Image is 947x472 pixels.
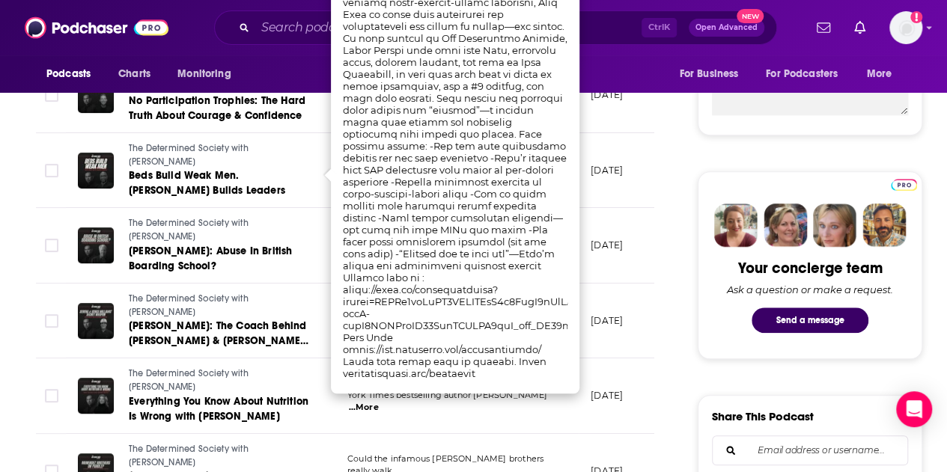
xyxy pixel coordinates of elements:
[46,64,91,85] span: Podcasts
[669,60,757,88] button: open menu
[712,409,814,423] h3: Share This Podcast
[591,88,623,101] p: [DATE]
[689,19,764,37] button: Open AdvancedNew
[766,64,838,85] span: For Podcasters
[129,142,308,168] a: The Determined Society with [PERSON_NAME]
[725,436,895,465] input: Email address or username...
[129,292,308,319] a: The Determined Society with [PERSON_NAME]
[129,367,308,393] a: The Determined Society with [PERSON_NAME]
[109,60,159,88] a: Charts
[347,390,547,400] span: York Times bestselling author [PERSON_NAME]
[167,60,250,88] button: open menu
[129,368,249,392] span: The Determined Society with [PERSON_NAME]
[129,218,249,242] span: The Determined Society with [PERSON_NAME]
[848,15,871,40] a: Show notifications dropdown
[862,203,906,247] img: Jon Profile
[714,203,758,247] img: Sydney Profile
[45,164,58,177] span: Toggle select row
[25,13,168,42] img: Podchaser - Follow, Share and Rate Podcasts
[129,168,308,198] a: Beds Build Weak Men. [PERSON_NAME] Builds Leaders
[856,60,911,88] button: open menu
[889,11,922,44] img: User Profile
[214,10,777,45] div: Search podcasts, credits, & more...
[591,389,623,402] p: [DATE]
[910,11,922,23] svg: Add a profile image
[129,319,308,362] span: [PERSON_NAME]: The Coach Behind [PERSON_NAME] & [PERSON_NAME] Success
[813,203,856,247] img: Jules Profile
[764,203,807,247] img: Barbara Profile
[45,88,58,102] span: Toggle select row
[255,16,642,40] input: Search podcasts, credits, & more...
[129,169,285,197] span: Beds Build Weak Men. [PERSON_NAME] Builds Leaders
[129,293,249,317] span: The Determined Society with [PERSON_NAME]
[679,64,738,85] span: For Business
[737,9,764,23] span: New
[756,60,859,88] button: open menu
[129,395,308,423] span: Everything You Know About Nutrition Is Wrong with [PERSON_NAME]
[752,307,868,333] button: Send a message
[738,259,883,278] div: Your concierge team
[896,391,932,427] div: Open Intercom Messenger
[118,64,150,85] span: Charts
[712,435,908,465] div: Search followers
[591,164,623,177] p: [DATE]
[695,24,758,31] span: Open Advanced
[891,177,917,191] a: Pro website
[45,239,58,252] span: Toggle select row
[889,11,922,44] button: Show profile menu
[36,60,110,88] button: open menu
[129,444,249,468] span: The Determined Society with [PERSON_NAME]
[349,402,379,414] span: ...More
[129,394,308,424] a: Everything You Know About Nutrition Is Wrong with [PERSON_NAME]
[727,283,893,295] div: Ask a question or make a request.
[129,143,249,167] span: The Determined Society with [PERSON_NAME]
[891,179,917,191] img: Podchaser Pro
[45,314,58,328] span: Toggle select row
[811,15,836,40] a: Show notifications dropdown
[129,217,308,243] a: The Determined Society with [PERSON_NAME]
[129,319,308,349] a: [PERSON_NAME]: The Coach Behind [PERSON_NAME] & [PERSON_NAME] Success
[129,94,308,123] a: No Participation Trophies: The Hard Truth About Courage & Confidence
[642,18,677,37] span: Ctrl K
[129,94,305,122] span: No Participation Trophies: The Hard Truth About Courage & Confidence
[129,244,308,274] a: [PERSON_NAME]: Abuse In British Boarding School?
[129,245,292,272] span: [PERSON_NAME]: Abuse In British Boarding School?
[867,64,892,85] span: More
[591,314,623,327] p: [DATE]
[177,64,231,85] span: Monitoring
[591,239,623,251] p: [DATE]
[45,389,58,402] span: Toggle select row
[889,11,922,44] span: Logged in as SarahCBreivogel
[129,443,308,469] a: The Determined Society with [PERSON_NAME]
